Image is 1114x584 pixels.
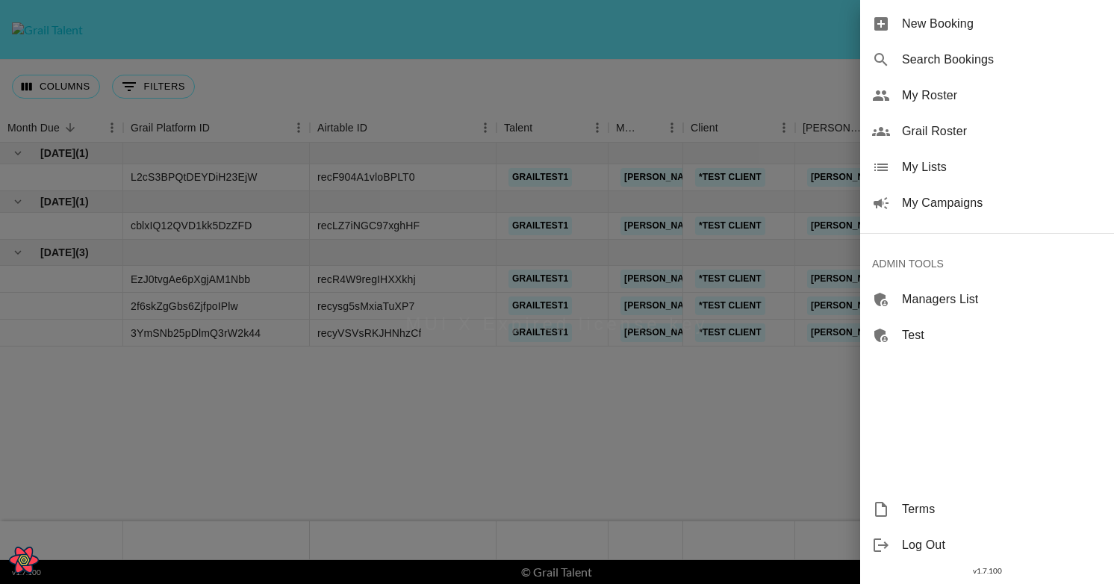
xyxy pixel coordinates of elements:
div: v 1.7.100 [860,563,1114,579]
span: Search Bookings [902,51,1102,69]
div: Grail Roster [860,114,1114,149]
button: Open React Query Devtools [9,545,39,575]
span: New Booking [902,15,1102,33]
span: Log Out [902,536,1102,554]
span: Grail Roster [902,122,1102,140]
span: Test [902,326,1102,344]
div: Test [860,317,1114,353]
div: New Booking [860,6,1114,42]
span: Terms [902,500,1102,518]
span: My Roster [902,87,1102,105]
div: Log Out [860,527,1114,563]
span: My Campaigns [902,194,1102,212]
div: My Campaigns [860,185,1114,221]
div: Managers List [860,282,1114,317]
div: Terms [860,491,1114,527]
div: ADMIN TOOLS [860,246,1114,282]
span: My Lists [902,158,1102,176]
div: Search Bookings [860,42,1114,78]
span: Managers List [902,291,1102,308]
div: My Lists [860,149,1114,185]
div: My Roster [860,78,1114,114]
